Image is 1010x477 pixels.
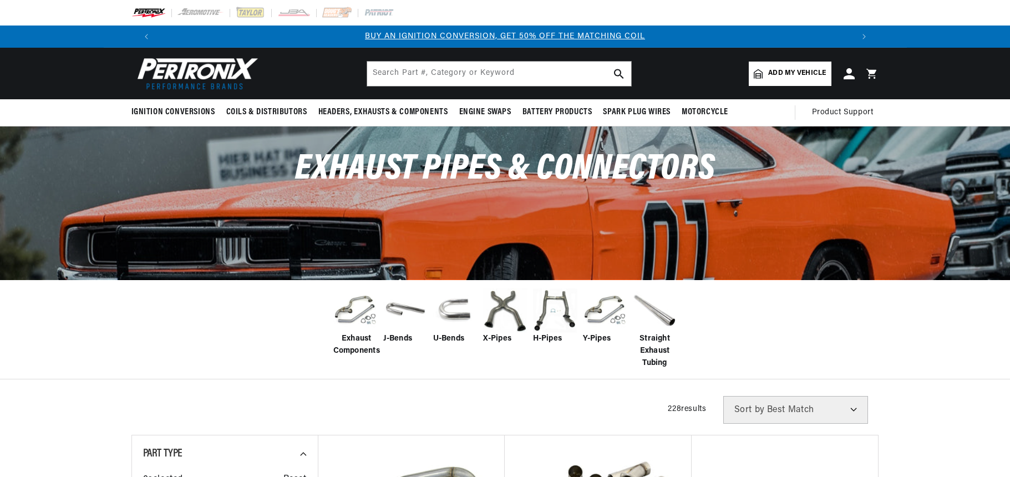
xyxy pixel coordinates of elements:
button: Translation missing: en.sections.announcements.previous_announcement [135,26,158,48]
img: Y-Pipes [583,288,627,333]
button: search button [607,62,631,86]
img: J-Bends [383,288,428,333]
img: H-Pipes [533,288,577,333]
span: Exhaust Components [333,333,380,358]
img: Straight Exhaust Tubing [633,288,677,333]
slideshow-component: Translation missing: en.sections.announcements.announcement_bar [104,26,907,48]
span: J-Bends [383,333,413,345]
summary: Battery Products [517,99,598,125]
a: Straight Exhaust Tubing Straight Exhaust Tubing [633,288,677,370]
span: Add my vehicle [768,68,826,79]
img: Pertronix [131,54,259,93]
span: Coils & Distributors [226,106,307,118]
button: Translation missing: en.sections.announcements.next_announcement [853,26,875,48]
span: Straight Exhaust Tubing [633,333,677,370]
a: U-Bends U-Bends [433,288,478,345]
summary: Engine Swaps [454,99,517,125]
a: Y-Pipes Y-Pipes [583,288,627,345]
summary: Headers, Exhausts & Components [313,99,454,125]
img: X-Pipes [483,288,527,333]
span: Ignition Conversions [131,106,215,118]
a: X-Pipes X-Pipes [483,288,527,345]
span: U-Bends [433,333,465,345]
a: J-Bends J-Bends [383,288,428,345]
summary: Ignition Conversions [131,99,221,125]
span: Y-Pipes [583,333,611,345]
a: H-Pipes H-Pipes [533,288,577,345]
a: Exhaust Components Exhaust Components [333,288,378,358]
summary: Product Support [812,99,879,126]
img: U-Bends [433,288,478,333]
summary: Coils & Distributors [221,99,313,125]
summary: Spark Plug Wires [597,99,676,125]
span: Exhaust Pipes & Connectors [295,151,715,187]
input: Search Part #, Category or Keyword [367,62,631,86]
span: Motorcycle [682,106,728,118]
span: 228 results [668,405,706,413]
span: Sort by [734,405,765,414]
span: H-Pipes [533,333,562,345]
span: Part Type [143,448,182,459]
span: Battery Products [522,106,592,118]
select: Sort by [723,396,868,424]
img: Exhaust Components [333,288,378,333]
div: 1 of 3 [158,31,853,43]
span: Product Support [812,106,874,119]
a: Add my vehicle [749,62,831,86]
span: X-Pipes [483,333,512,345]
span: Engine Swaps [459,106,511,118]
div: Announcement [158,31,853,43]
summary: Motorcycle [676,99,734,125]
span: Headers, Exhausts & Components [318,106,448,118]
span: Spark Plug Wires [603,106,671,118]
a: BUY AN IGNITION CONVERSION, GET 50% OFF THE MATCHING COIL [365,32,645,40]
